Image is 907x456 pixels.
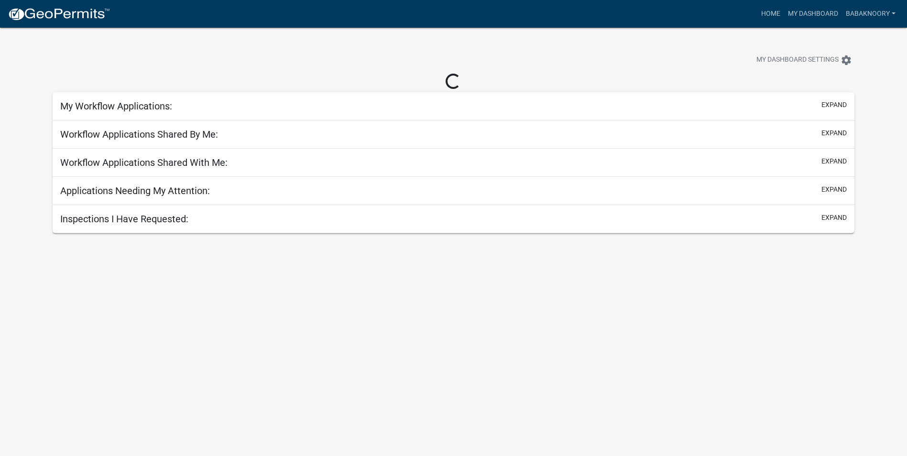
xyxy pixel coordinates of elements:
button: expand [821,128,847,138]
button: expand [821,185,847,195]
i: settings [841,54,852,66]
a: My Dashboard [784,5,842,23]
h5: Inspections I Have Requested: [60,213,188,225]
span: My Dashboard Settings [756,54,839,66]
h5: My Workflow Applications: [60,100,172,112]
h5: Workflow Applications Shared With Me: [60,157,228,168]
button: expand [821,213,847,223]
button: My Dashboard Settingssettings [749,51,860,69]
h5: Workflow Applications Shared By Me: [60,129,218,140]
a: BabakNoory [842,5,899,23]
button: expand [821,100,847,110]
button: expand [821,156,847,166]
h5: Applications Needing My Attention: [60,185,210,196]
a: Home [757,5,784,23]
